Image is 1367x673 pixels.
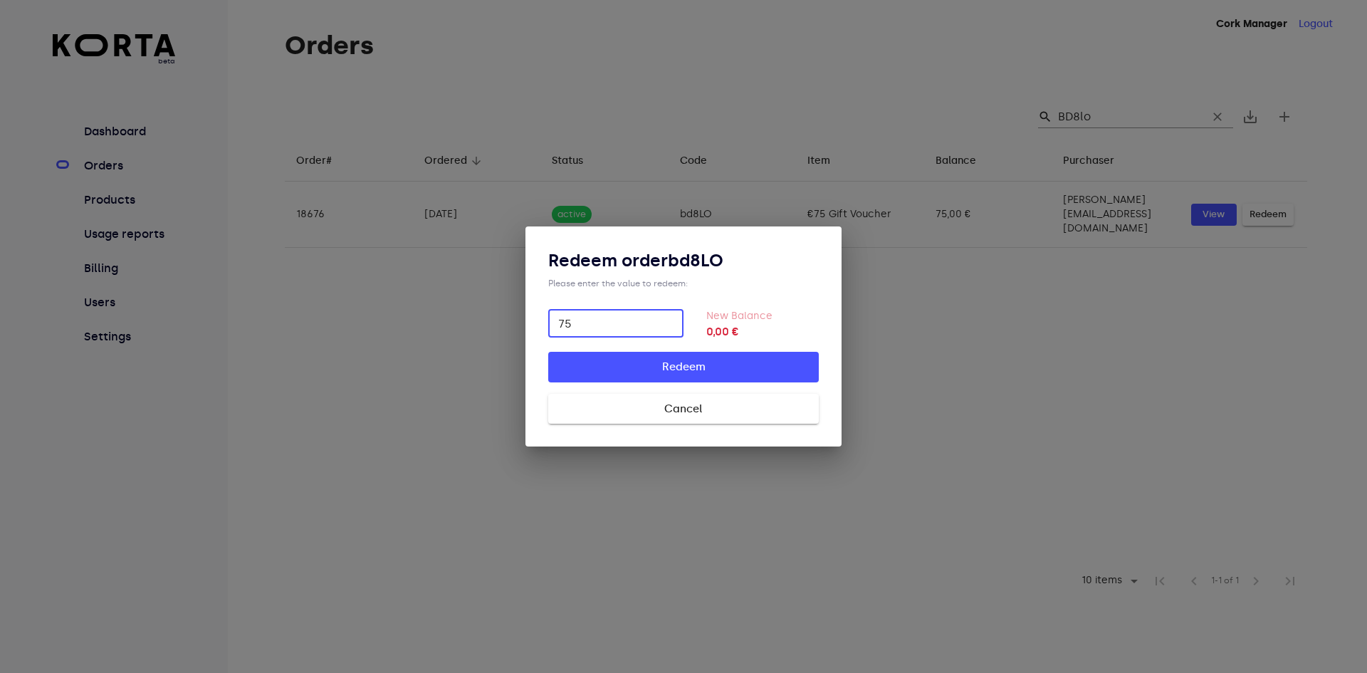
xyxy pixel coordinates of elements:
h3: Redeem order bd8LO [548,249,819,272]
span: Cancel [571,400,796,418]
strong: 0,00 € [706,323,819,340]
label: New Balance [706,310,772,322]
span: Redeem [571,358,796,376]
button: Redeem [548,352,819,382]
div: Please enter the value to redeem: [548,278,819,289]
button: Cancel [548,394,819,424]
